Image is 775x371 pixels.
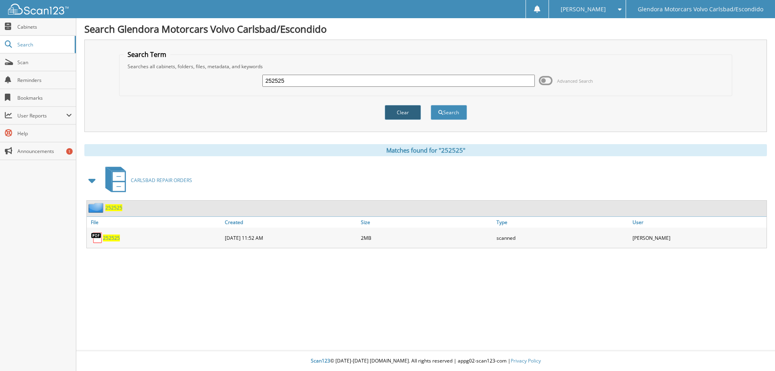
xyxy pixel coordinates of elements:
button: Search [431,105,467,120]
button: Clear [385,105,421,120]
span: CARLSBAD REPAIR ORDERS [131,177,192,184]
div: Matches found for "252525" [84,144,767,156]
span: Announcements [17,148,72,155]
span: Advanced Search [557,78,593,84]
span: Cabinets [17,23,72,30]
span: Help [17,130,72,137]
a: CARLSBAD REPAIR ORDERS [101,164,192,196]
h1: Search Glendora Motorcars Volvo Carlsbad/Escondido [84,22,767,36]
img: folder2.png [88,203,105,213]
span: Scan [17,59,72,66]
div: © [DATE]-[DATE] [DOMAIN_NAME]. All rights reserved | appg02-scan123-com | [76,351,775,371]
div: [PERSON_NAME] [630,230,767,246]
legend: Search Term [124,50,170,59]
span: User Reports [17,112,66,119]
a: Size [359,217,495,228]
a: 252525 [103,235,120,241]
div: 1 [66,148,73,155]
div: 2MB [359,230,495,246]
a: File [87,217,223,228]
img: PDF.png [91,232,103,244]
a: 252525 [105,204,122,211]
span: Bookmarks [17,94,72,101]
span: Glendora Motorcars Volvo Carlsbad/Escondido [638,7,763,12]
div: scanned [494,230,630,246]
a: Created [223,217,359,228]
img: scan123-logo-white.svg [8,4,69,15]
div: Searches all cabinets, folders, files, metadata, and keywords [124,63,728,70]
a: Type [494,217,630,228]
span: Search [17,41,71,48]
span: [PERSON_NAME] [561,7,606,12]
span: Scan123 [311,357,330,364]
div: [DATE] 11:52 AM [223,230,359,246]
a: Privacy Policy [511,357,541,364]
a: User [630,217,767,228]
span: Reminders [17,77,72,84]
